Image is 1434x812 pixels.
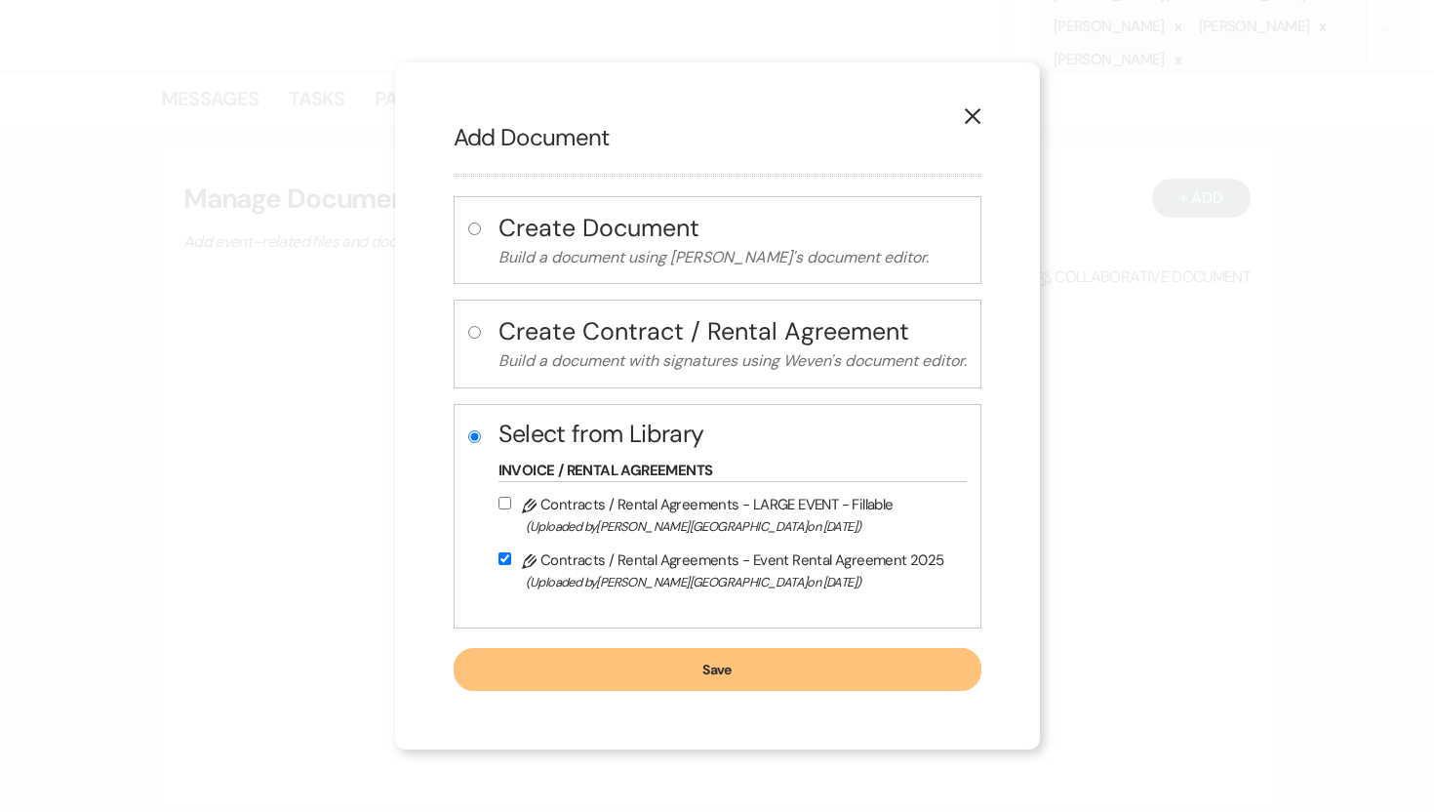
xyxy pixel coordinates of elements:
[498,314,967,348] h4: Create Contract / Rental Agreement
[498,548,957,593] label: Contracts / Rental Agreements - Event Rental Agreement 2025
[498,211,967,245] h4: Create Document
[498,314,967,374] button: Create Contract / Rental AgreementBuild a document with signatures using Weven's document editor.
[498,461,967,482] h6: Invoice / Rental Agreements
[526,571,957,593] span: (Uploaded by [PERSON_NAME][GEOGRAPHIC_DATA] on [DATE] )
[454,648,981,691] button: Save
[498,492,957,538] label: Contracts / Rental Agreements - LARGE EVENT - Fillable
[498,245,967,270] p: Build a document using [PERSON_NAME]'s document editor.
[526,515,957,538] span: (Uploaded by [PERSON_NAME][GEOGRAPHIC_DATA] on [DATE] )
[498,552,511,565] input: Contracts / Rental Agreements - Event Rental Agreement 2025(Uploaded by[PERSON_NAME][GEOGRAPHIC_D...
[498,211,967,270] button: Create DocumentBuild a document using [PERSON_NAME]'s document editor.
[454,121,981,154] h2: Add Document
[498,497,511,509] input: Contracts / Rental Agreements - LARGE EVENT - Fillable(Uploaded by[PERSON_NAME][GEOGRAPHIC_DATA]o...
[498,417,967,451] h4: Select from Library
[498,348,967,374] p: Build a document with signatures using Weven's document editor.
